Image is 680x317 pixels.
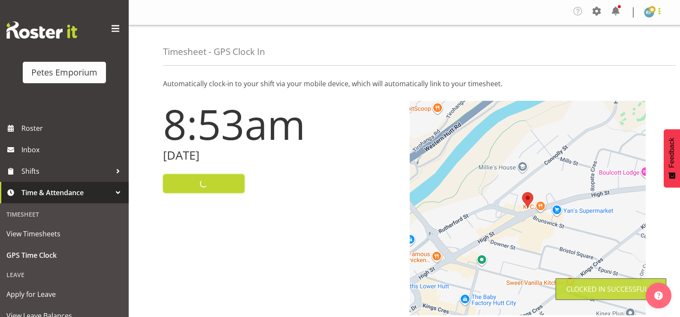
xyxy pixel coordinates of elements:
[2,284,127,305] a: Apply for Leave
[163,101,399,147] h1: 8:53am
[21,165,112,178] span: Shifts
[21,122,124,135] span: Roster
[31,66,97,79] div: Petes Emporium
[6,249,122,262] span: GPS Time Clock
[566,284,656,294] div: Clocked in Successfully
[163,78,646,89] p: Automatically clock-in to your shift via your mobile device, which will automatically link to you...
[163,149,399,162] h2: [DATE]
[6,288,122,301] span: Apply for Leave
[668,138,676,168] span: Feedback
[2,266,127,284] div: Leave
[6,227,122,240] span: View Timesheets
[644,7,654,18] img: reina-puketapu721.jpg
[654,291,663,300] img: help-xxl-2.png
[2,223,127,245] a: View Timesheets
[664,129,680,187] button: Feedback - Show survey
[6,21,77,39] img: Rosterit website logo
[2,245,127,266] a: GPS Time Clock
[21,143,124,156] span: Inbox
[163,47,265,57] h4: Timesheet - GPS Clock In
[2,205,127,223] div: Timesheet
[21,186,112,199] span: Time & Attendance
